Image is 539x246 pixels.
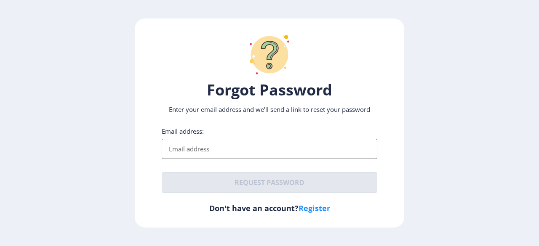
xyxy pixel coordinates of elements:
h6: Don't have an account? [162,203,377,213]
label: Email address: [162,127,204,135]
input: Email address [162,139,377,159]
p: Enter your email address and we’ll send a link to reset your password [162,105,377,114]
img: question-mark [244,29,295,80]
a: Register [299,203,330,213]
button: Request password [162,172,377,193]
h1: Forgot Password [162,80,377,100]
